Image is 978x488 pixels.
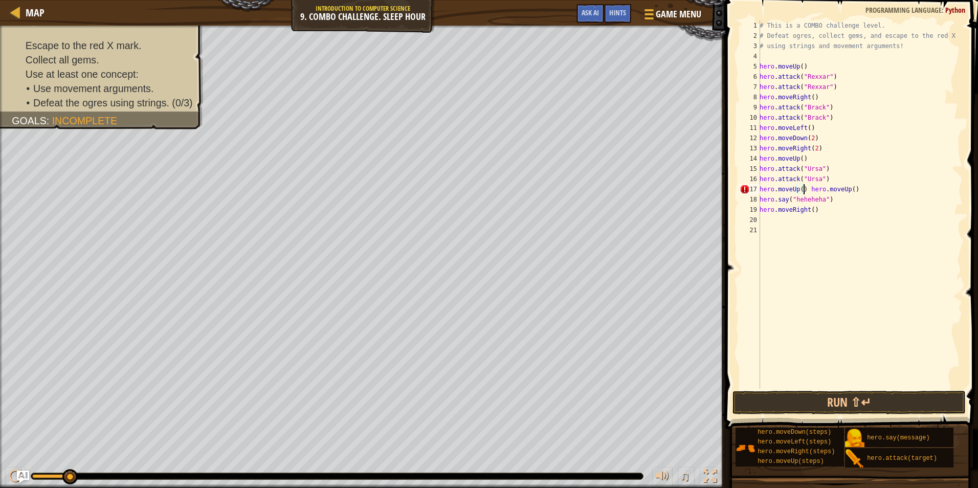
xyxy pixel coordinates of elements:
div: 4 [740,51,760,61]
li: Collect all gems. [12,53,192,67]
span: Collect all gems. [26,54,99,65]
div: 19 [740,205,760,215]
div: 2 [740,31,760,41]
div: 8 [740,92,760,102]
span: Map [26,6,45,19]
li: Defeat the ogres using strings. [26,96,192,110]
div: 15 [740,164,760,174]
span: Python [945,5,965,15]
li: Use at least one concept: [12,67,192,81]
div: 12 [740,133,760,143]
span: ♫ [680,469,690,484]
button: Ask AI [576,4,604,23]
div: 1 [740,20,760,31]
div: 3 [740,41,760,51]
i: • [26,97,30,108]
div: 9 [740,102,760,113]
span: : [942,5,945,15]
span: Use movement arguments. [33,83,153,94]
span: Defeat the ogres using strings. (0/3) [33,97,193,108]
span: hero.moveRight(steps) [758,448,835,455]
button: Toggle fullscreen [700,467,720,488]
div: 13 [740,143,760,153]
span: Escape to the red X mark. [26,40,142,51]
button: Adjust volume [652,467,673,488]
button: Game Menu [636,4,707,28]
div: 18 [740,194,760,205]
i: • [26,83,30,94]
span: Incomplete [52,115,117,126]
div: 17 [740,184,760,194]
span: hero.moveDown(steps) [758,429,831,436]
li: Use movement arguments. [26,81,192,96]
button: Ask AI [17,471,29,483]
span: hero.say(message) [867,434,929,441]
div: 5 [740,61,760,72]
span: Programming language [865,5,942,15]
div: 16 [740,174,760,184]
button: Ctrl + P: Play [5,467,26,488]
span: : [47,115,52,126]
span: Hints [609,8,626,17]
span: Game Menu [656,8,701,21]
button: Run ⇧↵ [732,391,966,414]
span: Use at least one concept: [26,69,139,80]
span: hero.attack(target) [867,455,937,462]
div: 7 [740,82,760,92]
div: 6 [740,72,760,82]
button: ♫ [678,467,695,488]
div: 21 [740,225,760,235]
div: 11 [740,123,760,133]
span: Goals [12,115,47,126]
img: portrait.png [845,429,864,448]
span: hero.moveUp(steps) [758,458,824,465]
div: 10 [740,113,760,123]
div: 20 [740,215,760,225]
img: portrait.png [845,449,864,469]
div: 14 [740,153,760,164]
a: Map [20,6,45,19]
img: portrait.png [736,438,755,458]
li: Escape to the red X mark. [12,38,192,53]
span: hero.moveLeft(steps) [758,438,831,446]
span: Ask AI [582,8,599,17]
